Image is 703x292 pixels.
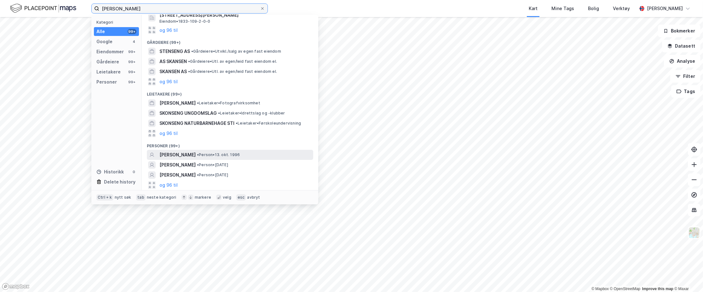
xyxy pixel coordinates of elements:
[128,59,136,64] div: 99+
[115,195,131,200] div: nytt søk
[147,195,176,200] div: neste kategori
[613,5,630,12] div: Verktøy
[128,29,136,34] div: 99+
[197,172,228,178] span: Person • [DATE]
[670,70,700,83] button: Filter
[591,287,609,291] a: Mapbox
[159,181,178,189] button: og 96 til
[197,162,199,167] span: •
[96,194,113,201] div: Ctrl + k
[642,287,673,291] a: Improve this map
[142,35,318,46] div: Gårdeiere (99+)
[96,68,121,76] div: Leietakere
[197,172,199,177] span: •
[96,48,124,55] div: Eiendommer
[218,111,220,115] span: •
[197,152,240,157] span: Person • 13. okt. 1996
[188,69,190,74] span: •
[197,101,199,105] span: •
[662,40,700,52] button: Datasett
[104,178,135,186] div: Delete history
[688,227,700,239] img: Z
[529,5,538,12] div: Kart
[197,162,228,167] span: Person • [DATE]
[142,138,318,150] div: Personer (99+)
[159,130,178,137] button: og 96 til
[223,195,231,200] div: velg
[2,283,30,290] a: Mapbox homepage
[188,69,277,74] span: Gårdeiere • Utl. av egen/leid fast eiendom el.
[647,5,683,12] div: [PERSON_NAME]
[96,20,139,25] div: Kategori
[159,48,190,55] span: STENSENG AS
[236,121,238,126] span: •
[128,79,136,85] div: 99+
[610,287,641,291] a: OpenStreetMap
[664,55,700,67] button: Analyse
[658,25,700,37] button: Bokmerker
[96,38,112,45] div: Google
[159,161,196,169] span: [PERSON_NAME]
[159,99,196,107] span: [PERSON_NAME]
[588,5,599,12] div: Bolig
[159,26,178,34] button: og 96 til
[96,58,119,66] div: Gårdeiere
[159,68,187,75] span: SKANSEN AS
[159,58,187,65] span: AS SKANSEN
[191,49,281,54] span: Gårdeiere • Utvikl./salg av egen fast eiendom
[671,85,700,98] button: Tags
[99,4,260,13] input: Søk på adresse, matrikkel, gårdeiere, leietakere eller personer
[96,28,105,35] div: Alle
[191,49,193,54] span: •
[159,120,234,127] span: SKONSENG NATURBARNEHAGE STI
[96,78,117,86] div: Personer
[551,5,574,12] div: Mine Tags
[188,59,190,64] span: •
[159,171,196,179] span: [PERSON_NAME]
[159,109,217,117] span: SKONSENG UNGDOMSLAG
[188,59,277,64] span: Gårdeiere • Utl. av egen/leid fast eiendom el.
[197,101,260,106] span: Leietaker • Fotografvirksomhet
[159,151,196,159] span: [PERSON_NAME]
[197,152,199,157] span: •
[96,168,124,176] div: Historikk
[131,169,136,174] div: 0
[195,195,211,200] div: markere
[247,195,260,200] div: avbryt
[136,194,146,201] div: tab
[131,39,136,44] div: 4
[10,3,76,14] img: logo.f888ab2527a4732fd821a326f86c7f29.svg
[236,194,246,201] div: esc
[218,111,285,116] span: Leietaker • Idrettslag og -klubber
[236,121,301,126] span: Leietaker • Førskoleundervisning
[128,49,136,54] div: 99+
[671,262,703,292] div: Kontrollprogram for chat
[128,69,136,74] div: 99+
[159,11,311,19] span: [STREET_ADDRESS][PERSON_NAME]
[159,19,210,24] span: Eiendom • 1833-109-2-0-0
[142,87,318,98] div: Leietakere (99+)
[159,78,178,85] button: og 96 til
[671,262,703,292] iframe: Chat Widget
